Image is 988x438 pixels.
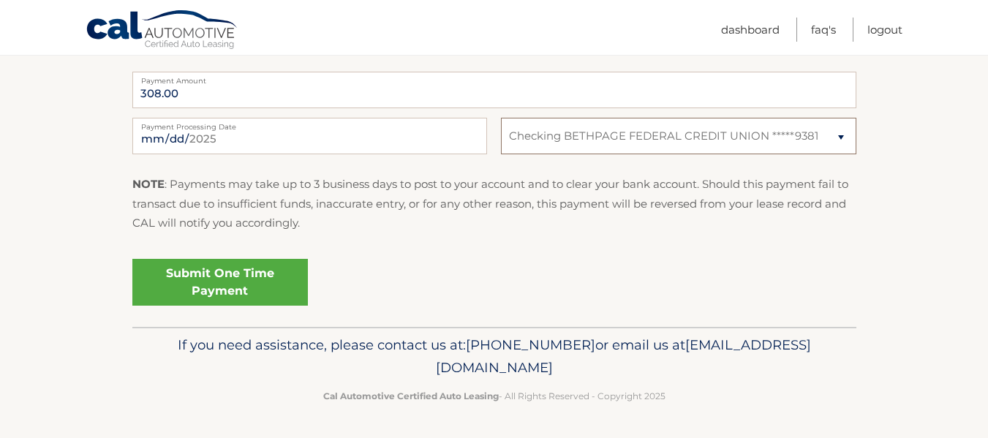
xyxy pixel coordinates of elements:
[721,18,780,42] a: Dashboard
[466,336,595,353] span: [PHONE_NUMBER]
[142,333,847,380] p: If you need assistance, please contact us at: or email us at
[811,18,836,42] a: FAQ's
[132,118,487,154] input: Payment Date
[132,175,856,233] p: : Payments may take up to 3 business days to post to your account and to clear your bank account....
[86,10,239,52] a: Cal Automotive
[867,18,902,42] a: Logout
[132,118,487,129] label: Payment Processing Date
[132,259,308,306] a: Submit One Time Payment
[132,177,165,191] strong: NOTE
[132,72,856,83] label: Payment Amount
[142,388,847,404] p: - All Rights Reserved - Copyright 2025
[132,72,856,108] input: Payment Amount
[323,390,499,401] strong: Cal Automotive Certified Auto Leasing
